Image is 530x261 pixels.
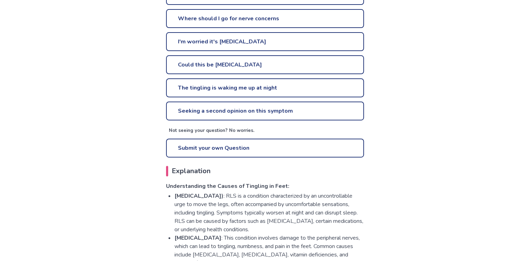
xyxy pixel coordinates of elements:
[166,55,364,74] a: Could this be [MEDICAL_DATA]
[174,234,221,242] strong: [MEDICAL_DATA]
[174,192,223,200] strong: [MEDICAL_DATA])
[166,139,364,157] a: Submit your own Question
[166,182,364,190] h3: Understanding the Causes of Tingling in Feet:
[169,127,364,134] p: Not seeing your question? No worries.
[166,101,364,120] a: Seeking a second opinion on this symptom
[174,192,364,234] li: : RLS is a condition characterized by an uncontrollable urge to move the legs, often accompanied ...
[166,9,364,28] a: Where should I go for nerve concerns
[166,78,364,97] a: The tingling is waking me up at night
[166,166,364,176] h2: Explanation
[166,32,364,51] a: I'm worried it's [MEDICAL_DATA]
